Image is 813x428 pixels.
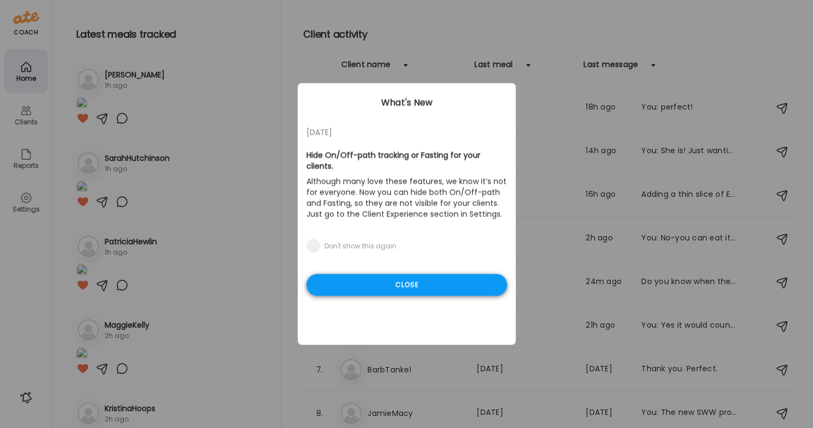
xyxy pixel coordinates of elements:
div: Don't show this again [324,242,396,251]
div: [DATE] [306,126,507,139]
b: Hide On/Off-path tracking or Fasting for your clients. [306,150,480,172]
p: Although many love these features, we know it’s not for everyone. Now you can hide both On/Off-pa... [306,174,507,222]
div: What's New [298,97,516,110]
div: Close [306,274,507,296]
